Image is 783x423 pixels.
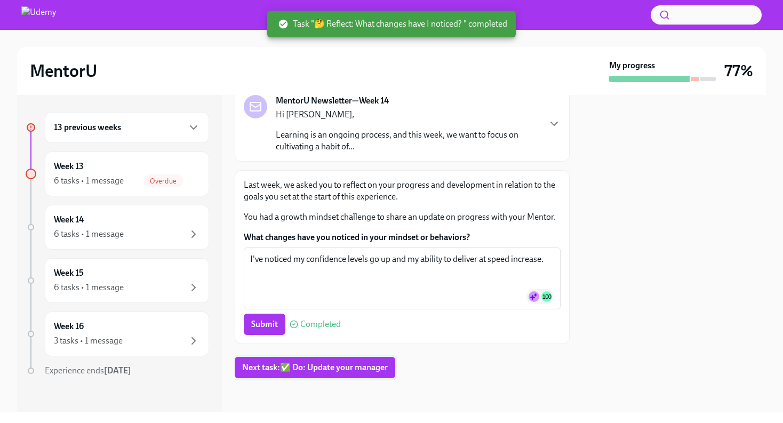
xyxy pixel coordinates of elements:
h6: Week 15 [54,267,84,279]
strong: MentorU Newsletter—Week 14 [276,95,389,107]
strong: My progress [609,60,655,71]
h6: Week 14 [54,214,84,226]
a: Week 156 tasks • 1 message [26,258,209,303]
h6: Week 16 [54,321,84,332]
div: 3 tasks • 1 message [54,335,123,347]
p: Hi [PERSON_NAME], [276,109,539,121]
button: Submit [244,314,285,335]
textarea: I've noticed my confidence levels go up and my ability to deliver at speed increase. [250,253,554,304]
img: Udemy [21,6,56,23]
span: Next task : ✅ Do: Update your manager [242,362,388,373]
p: Last week, we asked you to reflect on your progress and development in relation to the goals you ... [244,179,561,203]
a: Week 163 tasks • 1 message [26,312,209,356]
h6: 13 previous weeks [54,122,121,133]
button: Next task:✅ Do: Update your manager [235,357,395,378]
span: Overdue [143,177,183,185]
div: 6 tasks • 1 message [54,282,124,293]
h2: MentorU [30,60,97,82]
span: Completed [300,320,341,329]
a: Week 136 tasks • 1 messageOverdue [26,151,209,196]
strong: [DATE] [104,365,131,376]
h6: Week 13 [54,161,84,172]
span: Submit [251,319,278,330]
a: Week 146 tasks • 1 message [26,205,209,250]
label: What changes have you noticed in your mindset or behaviors? [244,232,561,243]
div: 13 previous weeks [45,112,209,143]
h3: 77% [724,61,753,81]
p: Learning is an ongoing process, and this week, we want to focus on cultivating a habit of... [276,129,539,153]
p: You had a growth mindset challenge to share an update on progress with your Mentor. [244,211,561,223]
span: Task "🤔 Reflect: What changes have I noticed? " completed [278,18,507,30]
span: Experience ends [45,365,131,376]
div: 6 tasks • 1 message [54,175,124,187]
div: 6 tasks • 1 message [54,228,124,240]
